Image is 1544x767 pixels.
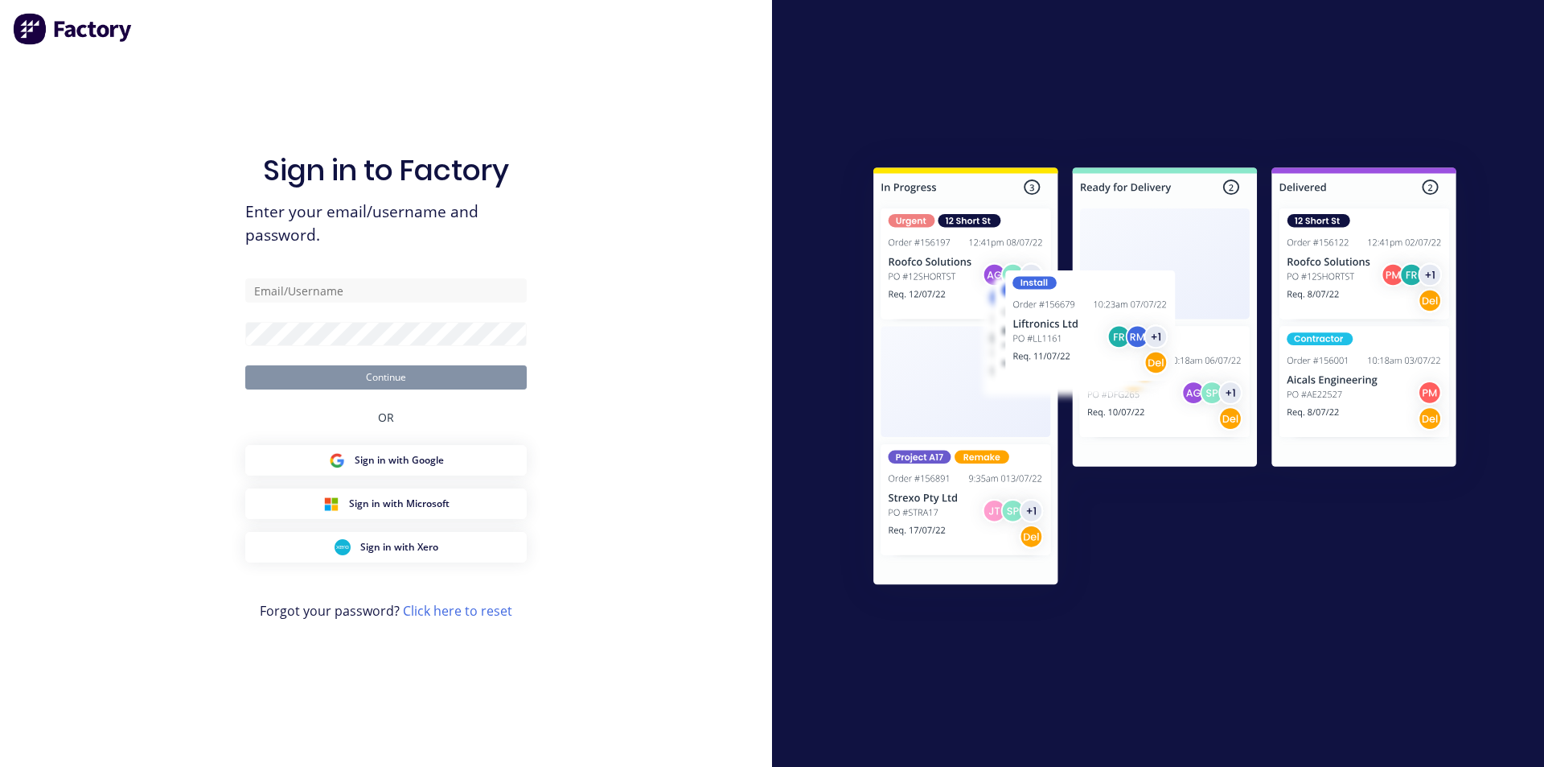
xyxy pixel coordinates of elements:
button: Google Sign inSign in with Google [245,445,527,476]
img: Sign in [838,135,1492,623]
img: Microsoft Sign in [323,496,339,512]
img: Google Sign in [329,452,345,468]
span: Enter your email/username and password. [245,200,527,247]
button: Microsoft Sign inSign in with Microsoft [245,489,527,519]
span: Sign in with Xero [360,540,438,555]
span: Sign in with Google [355,453,444,468]
div: OR [378,390,394,445]
button: Xero Sign inSign in with Xero [245,532,527,563]
h1: Sign in to Factory [263,153,509,188]
input: Email/Username [245,278,527,303]
span: Forgot your password? [260,601,512,621]
img: Xero Sign in [335,539,351,555]
img: Factory [13,13,133,45]
span: Sign in with Microsoft [349,497,450,511]
a: Click here to reset [403,602,512,620]
button: Continue [245,365,527,390]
